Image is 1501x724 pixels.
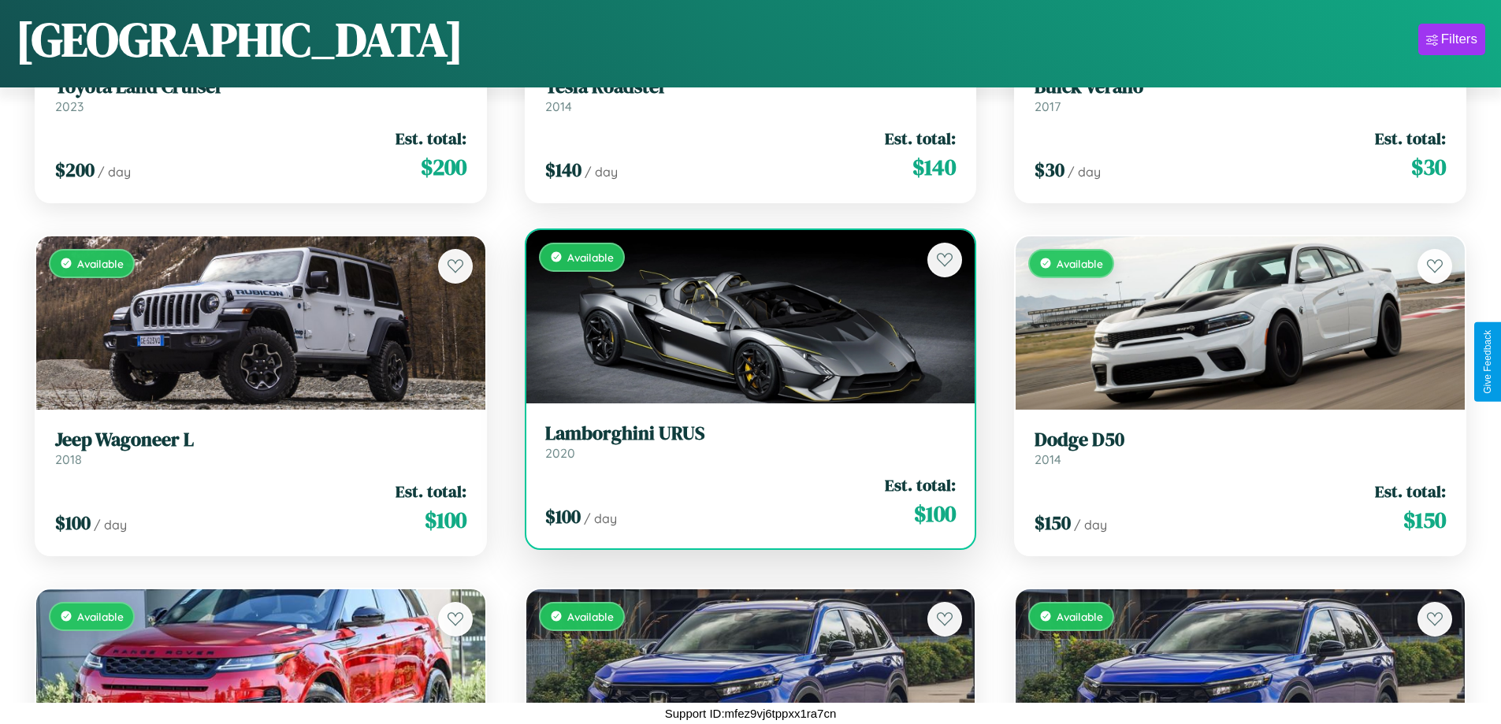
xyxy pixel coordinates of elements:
div: Filters [1441,32,1477,47]
span: Available [1057,257,1103,270]
span: 2017 [1035,98,1061,114]
span: Available [567,251,614,264]
h3: Dodge D50 [1035,429,1446,451]
span: $ 150 [1035,510,1071,536]
span: / day [584,511,617,526]
span: Est. total: [396,480,466,503]
span: Available [567,610,614,623]
span: / day [94,517,127,533]
span: 2014 [545,98,572,114]
span: $ 140 [912,151,956,183]
span: $ 30 [1411,151,1446,183]
a: Lamborghini URUS2020 [545,422,957,461]
span: $ 140 [545,157,581,183]
button: Filters [1418,24,1485,55]
h3: Buick Verano [1035,76,1446,98]
h3: Jeep Wagoneer L [55,429,466,451]
span: $ 100 [545,503,581,529]
span: 2018 [55,451,82,467]
a: Toyota Land Cruiser2023 [55,76,466,114]
span: $ 200 [421,151,466,183]
span: 2023 [55,98,84,114]
span: / day [98,164,131,180]
span: 2014 [1035,451,1061,467]
span: Est. total: [396,127,466,150]
div: Give Feedback [1482,330,1493,394]
span: Available [77,610,124,623]
span: / day [1074,517,1107,533]
h3: Lamborghini URUS [545,422,957,445]
span: / day [585,164,618,180]
span: Est. total: [1375,480,1446,503]
span: Available [77,257,124,270]
span: $ 30 [1035,157,1064,183]
span: $ 100 [425,504,466,536]
span: Est. total: [885,127,956,150]
span: Est. total: [1375,127,1446,150]
span: 2020 [545,445,575,461]
h3: Toyota Land Cruiser [55,76,466,98]
span: / day [1068,164,1101,180]
a: Buick Verano2017 [1035,76,1446,114]
a: Jeep Wagoneer L2018 [55,429,466,467]
span: Available [1057,610,1103,623]
h3: Tesla Roadster [545,76,957,98]
span: $ 200 [55,157,95,183]
a: Tesla Roadster2014 [545,76,957,114]
h1: [GEOGRAPHIC_DATA] [16,7,463,72]
p: Support ID: mfez9vj6tppxx1ra7cn [665,703,837,724]
span: $ 150 [1403,504,1446,536]
span: Est. total: [885,473,956,496]
span: $ 100 [914,498,956,529]
span: $ 100 [55,510,91,536]
a: Dodge D502014 [1035,429,1446,467]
